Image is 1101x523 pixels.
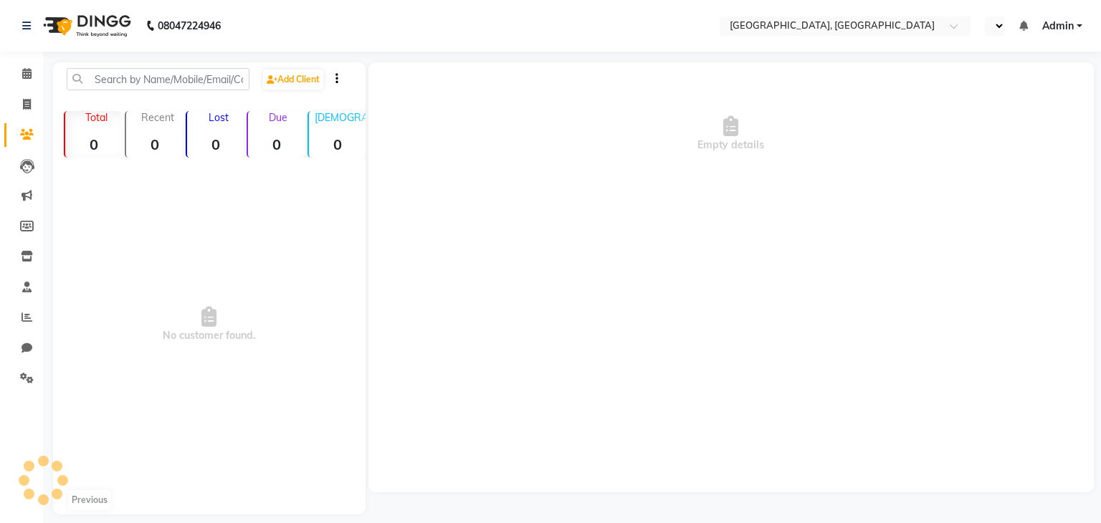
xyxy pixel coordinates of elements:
[53,163,366,486] span: No customer found.
[126,135,183,153] strong: 0
[193,111,244,124] p: Lost
[248,135,305,153] strong: 0
[309,135,366,153] strong: 0
[368,62,1094,206] div: Empty details
[37,6,135,46] img: logo
[1042,19,1074,34] span: Admin
[67,68,249,90] input: Search by Name/Mobile/Email/Code
[251,111,305,124] p: Due
[71,111,122,124] p: Total
[263,69,323,90] a: Add Client
[65,135,122,153] strong: 0
[158,6,221,46] b: 08047224946
[187,135,244,153] strong: 0
[132,111,183,124] p: Recent
[315,111,366,124] p: [DEMOGRAPHIC_DATA]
